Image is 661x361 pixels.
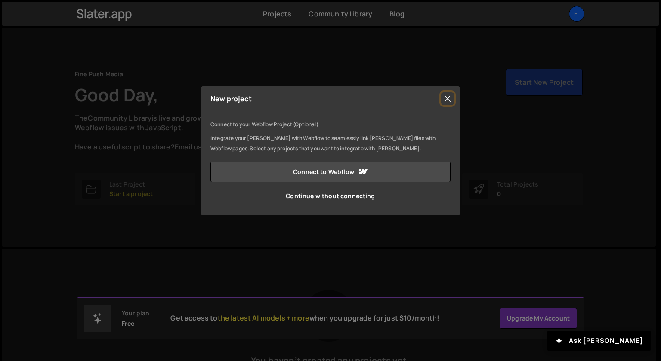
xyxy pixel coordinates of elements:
[210,133,451,154] p: Integrate your [PERSON_NAME] with Webflow to seamlessly link [PERSON_NAME] files with Webflow pag...
[441,92,454,105] button: Close
[210,186,451,206] a: Continue without connecting
[547,331,651,351] button: Ask [PERSON_NAME]
[210,162,451,182] a: Connect to Webflow
[210,119,451,130] p: Connect to your Webflow Project (Optional)
[210,95,252,102] h5: New project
